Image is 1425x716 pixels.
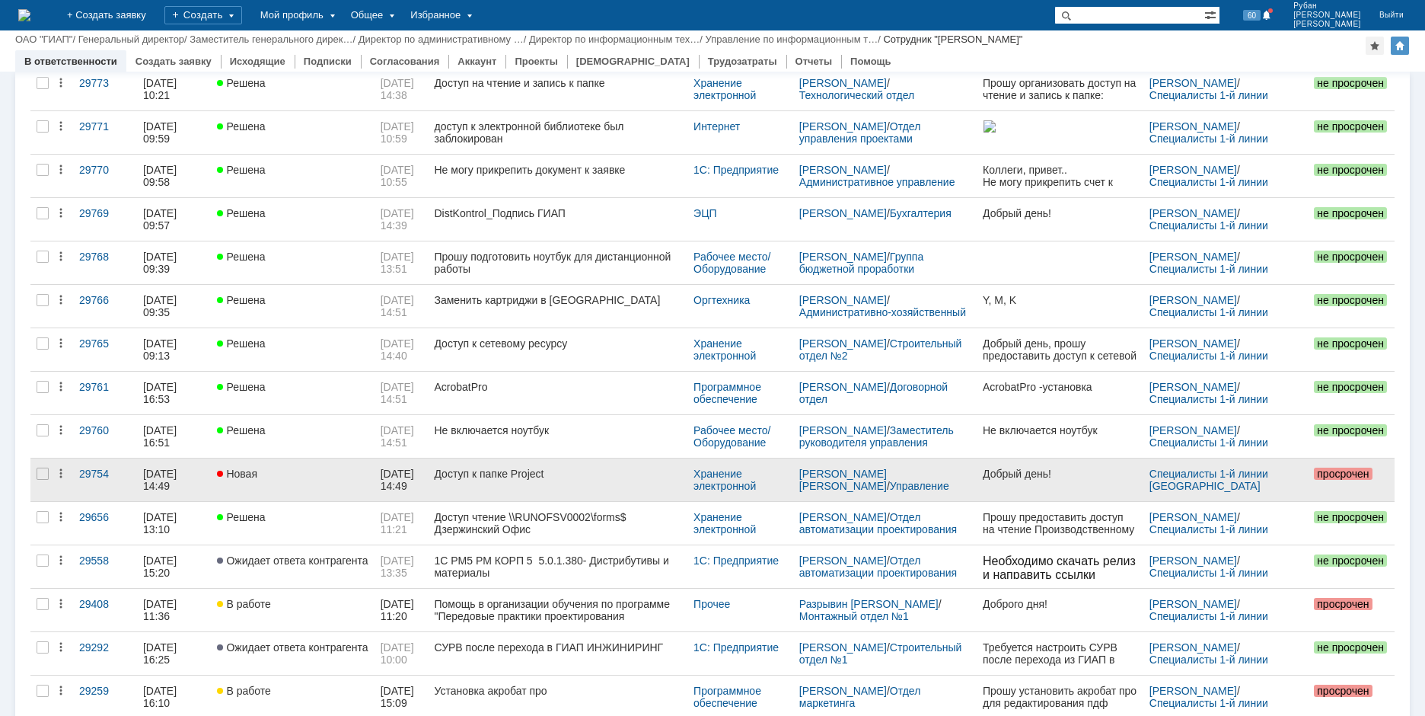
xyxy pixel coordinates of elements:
[143,164,180,188] div: [DATE] 09:58
[799,610,909,622] a: Монтажный отдел №1
[1366,37,1384,55] div: Добавить в избранное
[137,198,211,241] a: [DATE] 09:57
[73,632,137,675] a: 29292
[381,685,417,709] span: [DATE] 15:09
[137,155,211,197] a: [DATE] 09:58
[428,589,687,631] a: Помощь в организации обучения по программе "Передовые практики проектирования пароконденсатных си...
[1149,393,1271,417] a: Специалисты 1-й линии [GEOGRAPHIC_DATA]
[375,111,429,154] a: [DATE] 10:59
[428,155,687,197] a: Не могу прикрепить документ к заявке
[359,34,524,45] a: Директор по административному …
[381,120,417,145] span: [DATE] 10:59
[434,77,681,89] div: Доступ на чтение и запись к папке
[799,468,890,492] a: [PERSON_NAME] [PERSON_NAME]
[211,502,374,545] a: Решена
[73,328,137,371] a: 29765
[79,381,131,393] div: 29761
[1308,589,1395,631] a: просрочен
[143,251,180,275] div: [DATE] 09:39
[381,598,417,622] span: [DATE] 11:20
[217,251,265,263] span: Решена
[217,337,265,350] span: Решена
[434,251,681,275] div: Прошу подготовить ноутбук для дистанционной работы
[1308,111,1395,154] a: не просрочен
[1314,207,1387,219] span: не просрочен
[706,34,878,45] a: Управление по информационным т…
[211,589,374,631] a: В работе
[799,176,955,188] a: Административное управление
[1149,176,1271,200] a: Специалисты 1-й линии [GEOGRAPHIC_DATA]
[1149,294,1237,306] a: [PERSON_NAME]
[1314,685,1372,697] span: просрочен
[211,459,374,501] a: Новая
[143,424,180,449] div: [DATE] 16:51
[799,511,887,523] a: [PERSON_NAME]
[799,555,957,579] a: Отдел автоматизации проектирования
[693,294,750,306] a: Оргтехника
[1308,372,1395,414] a: не просрочен
[375,198,429,241] a: [DATE] 14:39
[1293,11,1361,20] span: [PERSON_NAME]
[137,415,211,458] a: [DATE] 16:51
[75,178,129,191] span: 5.0.1.380.
[370,56,440,67] a: Согласования
[304,56,352,67] a: Подписки
[217,381,265,393] span: Решена
[1314,294,1387,306] span: не просрочен
[799,424,957,449] a: Заместитель руководителя управления
[434,511,681,535] div: Доступ чтение \\RUNOFSV0002\forms$ Дзержинский Офис
[1149,598,1237,610] a: [PERSON_NAME]
[434,555,681,579] div: 1С PM5 РМ КОРП 5 5.0.1.380- Дистрибутивы и материалы
[68,69,72,82] span: (
[434,294,681,306] div: Заменить картриджи в [GEOGRAPHIC_DATA]
[434,337,681,350] div: Доступ к сетевому ресурсу
[79,555,131,567] div: 29558
[73,545,137,588] a: 29558
[799,77,887,89] a: [PERSON_NAME]
[73,285,137,328] a: 29766
[55,120,67,133] div: Действия
[230,56,285,67] a: Исходящие
[143,685,180,709] div: [DATE] 16:10
[381,424,417,449] span: [DATE] 14:51
[1149,251,1237,263] a: [PERSON_NAME]
[137,632,211,675] a: [DATE] 16:25
[693,511,759,548] a: Хранение электронной информации
[1308,155,1395,197] a: не просрочен
[79,251,131,263] div: 29768
[799,598,939,610] a: Разрывин [PERSON_NAME]
[15,34,72,45] a: ОАО "ГИАП"
[381,251,417,275] span: [DATE] 13:51
[1308,241,1395,284] a: не просрочен
[1308,502,1395,545] a: не просрочен
[18,9,30,21] a: Перейти на домашнюю страницу
[24,56,117,67] a: В ответственности
[428,545,687,588] a: 1С PM5 РМ КОРП 5 5.0.1.380- Дистрибутивы и материалы
[799,306,969,331] a: Административно-хозяйственный отдел ОП [GEOGRAPHIC_DATA]
[375,502,429,545] a: [DATE] 11:21
[375,459,429,501] a: [DATE] 14:49
[1149,337,1237,350] a: [PERSON_NAME]
[799,685,887,697] a: [PERSON_NAME]
[693,207,716,219] a: ЭЦП
[217,424,265,436] span: Решена
[434,120,681,145] div: доступ к электронной библиотеке был заблокирован
[164,6,242,24] div: Создать
[79,164,131,176] div: 29770
[73,155,137,197] a: 29770
[1149,511,1237,523] a: [PERSON_NAME]
[190,34,358,45] div: /
[693,555,779,567] a: 1С: Предприятие
[1149,77,1237,89] a: [PERSON_NAME]
[137,328,211,371] a: [DATE] 09:13
[693,77,759,113] a: Хранение электронной информации
[1308,632,1395,675] a: не просрочен
[799,641,887,654] a: [PERSON_NAME]
[79,511,131,523] div: 29656
[708,56,777,67] a: Трудозатраты
[428,198,687,241] a: DistKontrol_Подпись ГИАП
[15,34,78,45] div: /
[217,207,265,219] span: Решена
[137,589,211,631] a: [DATE] 11:36
[137,545,211,588] a: [DATE] 15:20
